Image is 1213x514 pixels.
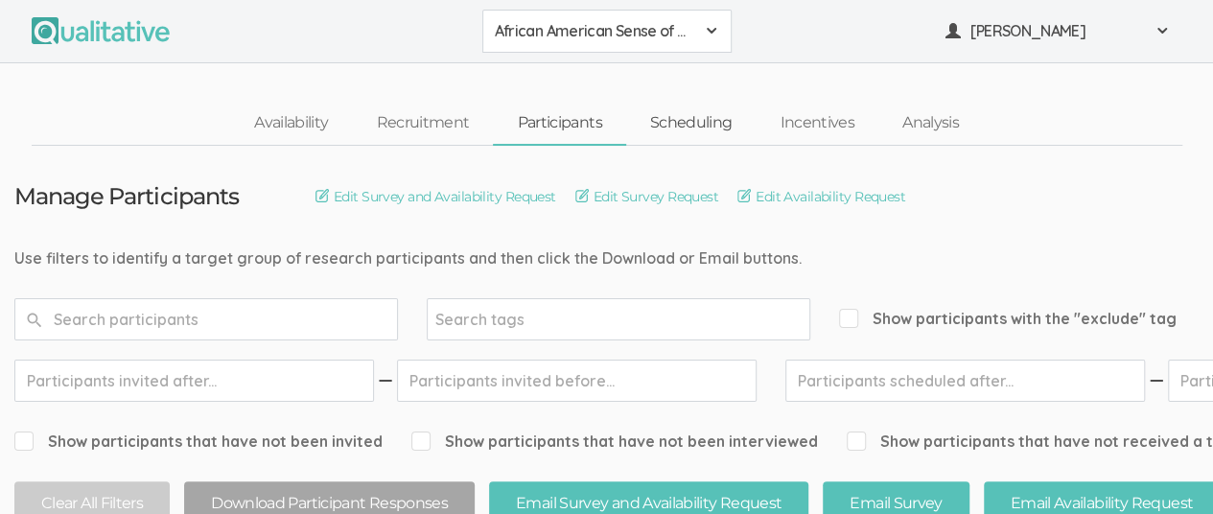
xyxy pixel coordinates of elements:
a: Edit Survey Request [575,186,718,207]
input: Search tags [435,307,555,332]
a: Participants [493,103,625,144]
a: Analysis [878,103,983,144]
h3: Manage Participants [14,184,239,209]
span: Show participants that have not been invited [14,431,383,453]
a: Scheduling [626,103,757,144]
span: Show participants with the "exclude" tag [839,308,1177,330]
a: Edit Availability Request [737,186,905,207]
button: African American Sense of Belonging [482,10,732,53]
input: Search participants [14,298,398,340]
a: Recruitment [352,103,493,144]
input: Participants invited before... [397,360,757,402]
img: dash.svg [1147,360,1166,402]
a: Availability [230,103,352,144]
img: Qualitative [32,17,170,44]
a: Incentives [756,103,878,144]
img: dash.svg [376,360,395,402]
a: Edit Survey and Availability Request [315,186,556,207]
input: Participants invited after... [14,360,374,402]
iframe: Chat Widget [1117,422,1213,514]
span: Show participants that have not been interviewed [411,431,818,453]
span: African American Sense of Belonging [495,20,694,42]
button: [PERSON_NAME] [933,10,1182,53]
input: Participants scheduled after... [785,360,1145,402]
span: [PERSON_NAME] [970,20,1143,42]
